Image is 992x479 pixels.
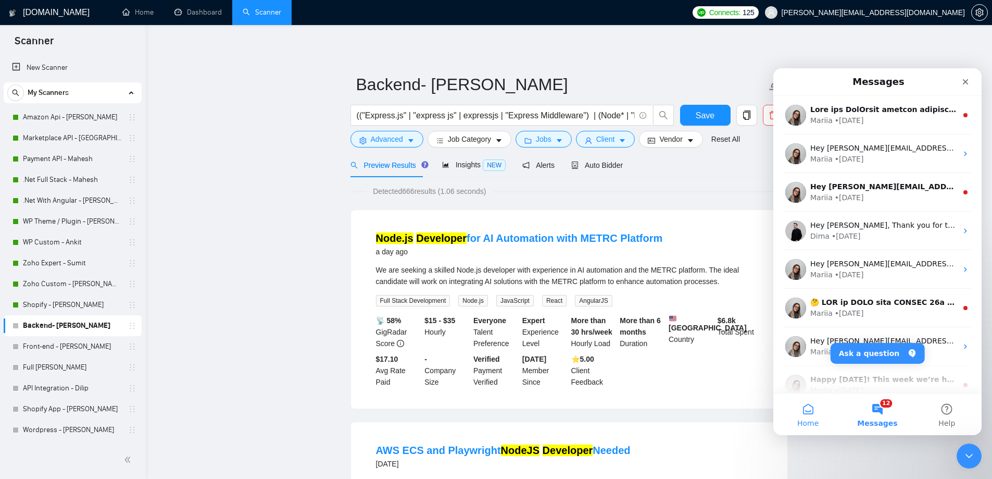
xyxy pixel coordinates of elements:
div: • [DATE] [61,85,91,96]
button: search [653,105,674,126]
span: holder [128,363,136,372]
img: 🇺🇸 [669,315,676,322]
span: NEW [483,159,506,171]
span: Home [24,351,45,359]
span: JavaScript [496,295,534,306]
button: search [7,84,24,101]
button: delete [763,105,784,126]
img: Profile image for Mariia [12,268,33,289]
span: delete [763,110,783,120]
b: [DATE] [522,355,546,363]
button: idcardVendorcaret-down [639,131,702,148]
a: API Integration - Dilip [23,378,122,399]
a: Zoho Expert - Sumit [23,253,122,274]
span: Jobs [536,133,551,145]
span: search [654,110,673,120]
iframe: To enrich screen reader interactions, please activate Accessibility in Grammarly extension settings [773,68,982,435]
span: Scanner [6,33,62,55]
a: Marketplace API - [GEOGRAPHIC_DATA] [23,128,122,149]
button: folderJobscaret-down [516,131,572,148]
a: homeHome [122,8,154,17]
img: Profile image for Mariia [12,191,33,212]
b: $ 6.8k [718,316,736,325]
span: Client [596,133,615,145]
mark: Developer [416,232,467,244]
iframe: To enrich screen reader interactions, please activate Accessibility in Grammarly extension settings [957,444,982,469]
img: Profile image for Mariia [12,114,33,134]
a: Full [PERSON_NAME] [23,357,122,378]
span: caret-down [619,137,626,144]
button: setting [971,4,988,21]
div: Mariia [37,240,59,251]
div: Dima [37,163,56,174]
span: Full Stack Development [376,295,450,306]
div: Country [667,315,715,349]
span: holder [128,113,136,121]
span: holder [128,426,136,434]
span: Node.js [458,295,488,306]
span: Detected 666 results (1.06 seconds) [366,186,493,197]
span: bars [436,137,444,144]
span: search [8,89,23,96]
div: Total Spent [715,315,764,349]
span: holder [128,176,136,184]
span: user [768,9,775,16]
div: Payment Verified [471,353,520,388]
span: setting [359,137,367,144]
span: search [350,162,358,169]
button: copy [736,105,757,126]
b: 📡 58% [376,316,401,325]
div: Mariia [37,317,59,328]
div: • [DATE] [61,240,91,251]
a: .Net Full Stack - Mahesh [23,169,122,190]
a: Zoho Custom - [PERSON_NAME] [23,274,122,294]
b: More than 6 months [620,316,661,336]
span: holder [128,405,136,413]
input: Search Freelance Jobs... [357,109,635,122]
span: holder [128,280,136,288]
a: Amazon Api - [PERSON_NAME] [23,107,122,128]
button: Ask a question [57,275,152,296]
b: $17.10 [376,355,398,363]
span: holder [128,259,136,267]
span: info-circle [639,112,646,119]
a: Front-end - [PERSON_NAME] [23,336,122,357]
div: Tooltip anchor [420,160,430,169]
b: Expert [522,316,545,325]
span: holder [128,322,136,330]
span: holder [128,384,136,392]
button: barsJob Categorycaret-down [428,131,511,148]
b: - [424,355,427,363]
span: area-chart [442,161,449,168]
a: Backend- [PERSON_NAME] [23,315,122,336]
span: Alerts [522,161,555,169]
div: Member Since [520,353,569,388]
button: settingAdvancedcaret-down [350,131,423,148]
span: edit [769,78,782,91]
b: [GEOGRAPHIC_DATA] [669,315,747,332]
span: holder [128,342,136,351]
img: Profile image for Dima [12,152,33,173]
b: ⭐️ 5.00 [571,355,594,363]
span: AngularJS [575,295,612,306]
span: holder [128,301,136,309]
span: caret-down [687,137,694,144]
span: Job Category [448,133,491,145]
img: logo [9,5,16,21]
span: Help [165,351,182,359]
input: Scanner name... [356,71,767,97]
div: • [DATE] [58,163,87,174]
a: searchScanner [243,8,281,17]
a: WP Theme / Plugin - [PERSON_NAME] [23,211,122,232]
span: Connects: [709,7,740,18]
div: Experience Level [520,315,569,349]
div: Avg Rate Paid [374,353,423,388]
div: Hourly Load [569,315,618,349]
span: holder [128,155,136,163]
li: New Scanner [4,57,142,78]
